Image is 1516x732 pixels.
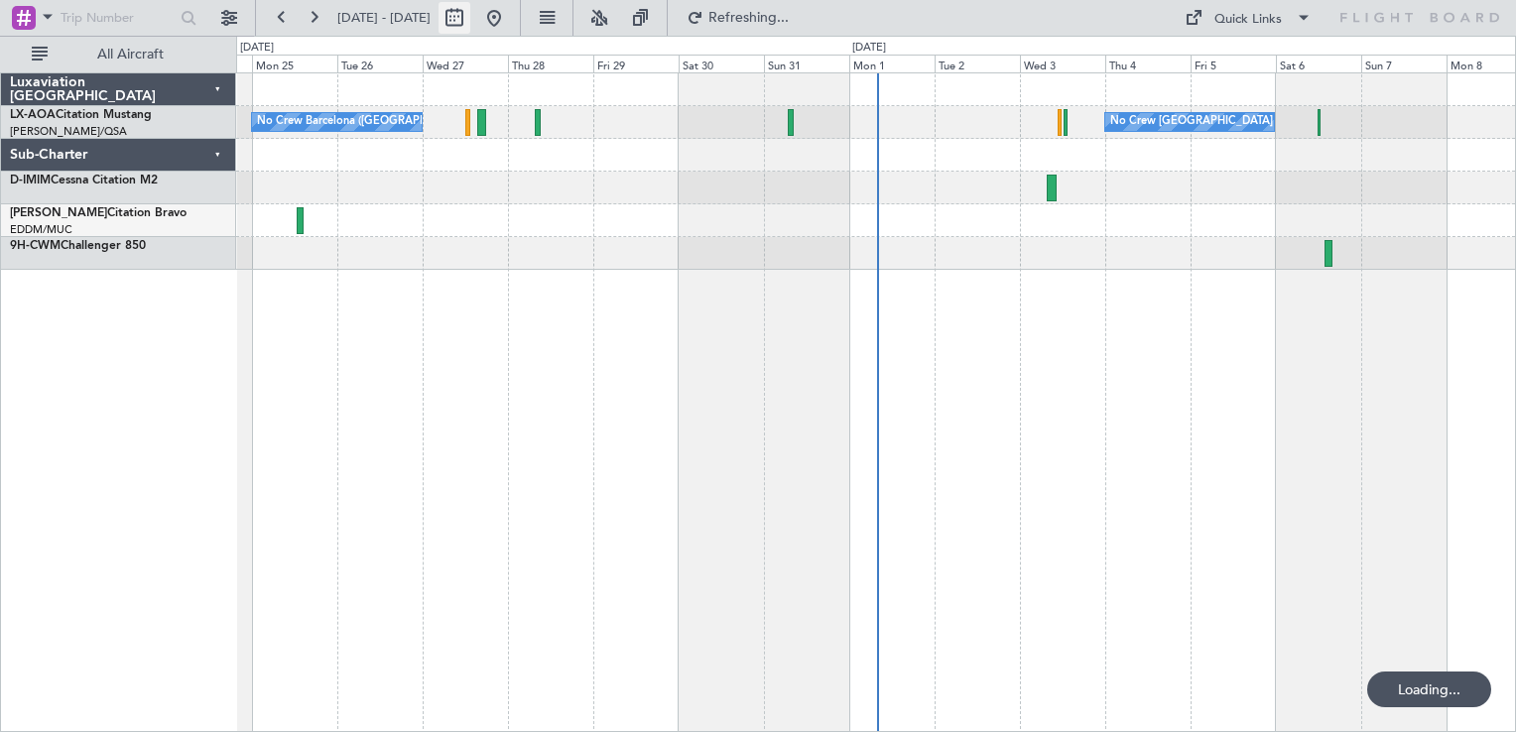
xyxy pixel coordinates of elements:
a: LX-AOACitation Mustang [10,109,152,121]
div: Fri 29 [593,55,679,72]
span: 9H-CWM [10,240,61,252]
a: D-IMIMCessna Citation M2 [10,175,158,186]
div: Thu 4 [1105,55,1191,72]
span: All Aircraft [52,48,209,61]
span: [DATE] - [DATE] [337,9,431,27]
a: EDDM/MUC [10,222,72,237]
div: Quick Links [1214,10,1282,30]
div: Wed 27 [423,55,508,72]
div: Tue 26 [337,55,423,72]
div: No Crew Barcelona ([GEOGRAPHIC_DATA]) [257,107,478,137]
div: Sat 6 [1276,55,1361,72]
span: Refreshing... [707,11,791,25]
div: [DATE] [240,40,274,57]
span: D-IMIM [10,175,51,186]
button: Quick Links [1175,2,1322,34]
div: Mon 1 [849,55,935,72]
a: 9H-CWMChallenger 850 [10,240,146,252]
div: No Crew [GEOGRAPHIC_DATA] (Dublin Intl) [1110,107,1333,137]
div: Fri 5 [1191,55,1276,72]
span: LX-AOA [10,109,56,121]
div: [DATE] [852,40,886,57]
span: [PERSON_NAME] [10,207,107,219]
button: All Aircraft [22,39,215,70]
a: [PERSON_NAME]Citation Bravo [10,207,187,219]
a: [PERSON_NAME]/QSA [10,124,127,139]
div: Wed 3 [1020,55,1105,72]
button: Refreshing... [678,2,797,34]
div: Loading... [1367,671,1491,707]
div: Tue 2 [935,55,1020,72]
div: Sat 30 [679,55,764,72]
div: Sun 31 [764,55,849,72]
div: Mon 25 [252,55,337,72]
input: Trip Number [61,3,175,33]
div: Thu 28 [508,55,593,72]
div: Sun 7 [1361,55,1447,72]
